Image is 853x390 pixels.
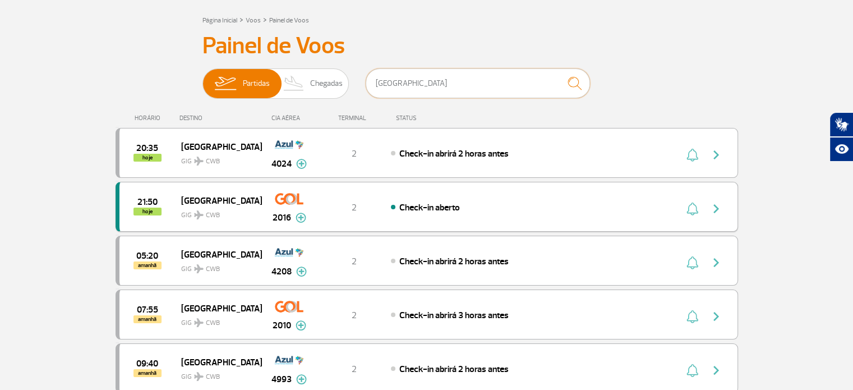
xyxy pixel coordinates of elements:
[206,210,220,221] span: CWB
[194,372,204,381] img: destiny_airplane.svg
[181,355,253,369] span: [GEOGRAPHIC_DATA]
[133,315,162,323] span: amanhã
[179,114,261,122] div: DESTINO
[133,369,162,377] span: amanhã
[271,373,292,386] span: 4993
[133,261,162,269] span: amanhã
[399,202,460,213] span: Check-in aberto
[317,114,390,122] div: TERMINAL
[181,139,253,154] span: [GEOGRAPHIC_DATA]
[352,148,357,159] span: 2
[137,306,158,314] span: 2025-08-27 07:55:00
[208,69,243,98] img: slider-embarque
[399,256,509,267] span: Check-in abrirá 2 horas antes
[119,114,180,122] div: HORÁRIO
[181,301,253,315] span: [GEOGRAPHIC_DATA]
[181,258,253,274] span: GIG
[686,310,698,323] img: sino-painel-voo.svg
[310,69,343,98] span: Chegadas
[181,150,253,167] span: GIG
[399,364,509,375] span: Check-in abrirá 2 horas antes
[263,13,267,26] a: >
[202,32,651,60] h3: Painel de Voos
[206,157,220,167] span: CWB
[352,202,357,213] span: 2
[271,157,292,171] span: 4024
[133,208,162,215] span: hoje
[273,211,291,224] span: 2016
[239,13,243,26] a: >
[261,114,317,122] div: CIA AÉREA
[181,193,253,208] span: [GEOGRAPHIC_DATA]
[136,144,158,152] span: 2025-08-26 20:35:00
[181,312,253,328] span: GIG
[133,154,162,162] span: hoje
[709,256,723,269] img: seta-direita-painel-voo.svg
[194,318,204,327] img: destiny_airplane.svg
[829,112,853,162] div: Plugin de acessibilidade da Hand Talk.
[181,204,253,221] span: GIG
[278,69,311,98] img: slider-desembarque
[269,16,309,25] a: Painel de Voos
[137,198,158,206] span: 2025-08-26 21:50:00
[296,159,307,169] img: mais-info-painel-voo.svg
[296,213,306,223] img: mais-info-painel-voo.svg
[202,16,237,25] a: Página Inicial
[271,265,292,278] span: 4208
[296,374,307,384] img: mais-info-painel-voo.svg
[709,364,723,377] img: seta-direita-painel-voo.svg
[686,256,698,269] img: sino-painel-voo.svg
[399,310,509,321] span: Check-in abrirá 3 horas antes
[194,264,204,273] img: destiny_airplane.svg
[206,372,220,382] span: CWB
[709,310,723,323] img: seta-direita-painel-voo.svg
[390,114,482,122] div: STATUS
[296,320,306,331] img: mais-info-painel-voo.svg
[686,202,698,215] img: sino-painel-voo.svg
[273,319,291,332] span: 2010
[686,148,698,162] img: sino-painel-voo.svg
[829,137,853,162] button: Abrir recursos assistivos.
[686,364,698,377] img: sino-painel-voo.svg
[352,256,357,267] span: 2
[352,310,357,321] span: 2
[709,202,723,215] img: seta-direita-painel-voo.svg
[136,360,158,368] span: 2025-08-27 09:40:00
[194,210,204,219] img: destiny_airplane.svg
[352,364,357,375] span: 2
[181,366,253,382] span: GIG
[709,148,723,162] img: seta-direita-painel-voo.svg
[246,16,261,25] a: Voos
[296,267,307,277] img: mais-info-painel-voo.svg
[181,247,253,261] span: [GEOGRAPHIC_DATA]
[243,69,270,98] span: Partidas
[366,68,590,98] input: Voo, cidade ou cia aérea
[399,148,509,159] span: Check-in abrirá 2 horas antes
[829,112,853,137] button: Abrir tradutor de língua de sinais.
[206,264,220,274] span: CWB
[206,318,220,328] span: CWB
[194,157,204,166] img: destiny_airplane.svg
[136,252,158,260] span: 2025-08-27 05:20:00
